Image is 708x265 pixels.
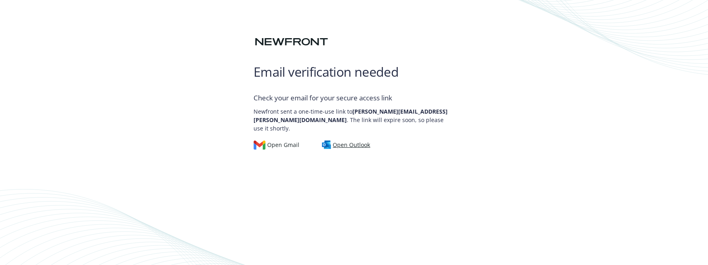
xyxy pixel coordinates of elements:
[254,35,329,49] img: Newfront logo
[254,103,454,132] p: Newfront sent a one-time-use link to . The link will expire soon, so please use it shortly.
[254,141,299,149] div: Open Gmail
[254,141,306,149] a: Open Gmail
[254,64,454,80] h1: Email verification needed
[254,93,454,103] div: Check your email for your secure access link
[322,141,377,149] a: Open Outlook
[322,141,370,149] div: Open Outlook
[254,141,266,149] img: gmail-logo.svg
[254,108,448,124] b: [PERSON_NAME][EMAIL_ADDRESS][PERSON_NAME][DOMAIN_NAME]
[322,141,331,149] img: outlook-logo.svg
